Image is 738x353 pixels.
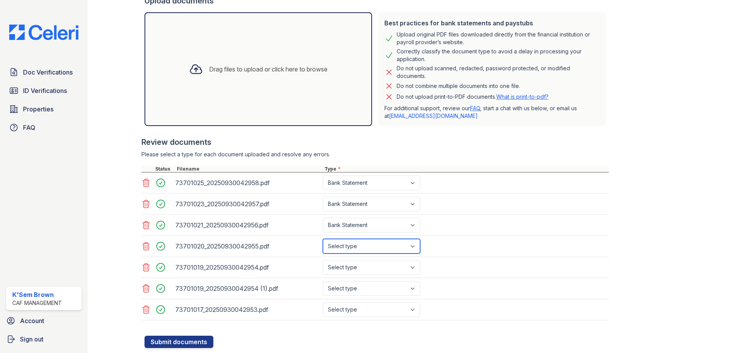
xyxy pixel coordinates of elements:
div: 73701019_20250930042954.pdf [175,261,320,273]
div: Filename [175,166,323,172]
img: CE_Logo_Blue-a8612792a0a2168367f1c8372b55b34899dd931a85d93a1a3d3e32e68fde9ad4.png [3,25,85,40]
div: Status [154,166,175,172]
span: Doc Verifications [23,68,73,77]
a: Properties [6,101,81,117]
span: ID Verifications [23,86,67,95]
a: ID Verifications [6,83,81,98]
button: Submit documents [145,336,213,348]
div: CAF Management [12,299,62,307]
a: FAQ [470,105,480,111]
a: Doc Verifications [6,65,81,80]
p: For additional support, review our , start a chat with us below, or email us at [384,104,600,120]
div: Do not upload scanned, redacted, password protected, or modified documents. [397,65,600,80]
a: [EMAIL_ADDRESS][DOMAIN_NAME] [389,113,478,119]
a: FAQ [6,120,81,135]
div: Please select a type for each document uploaded and resolve any errors. [141,151,609,158]
span: Properties [23,104,53,114]
div: 73701021_20250930042956.pdf [175,219,320,231]
div: 73701020_20250930042955.pdf [175,240,320,252]
div: Best practices for bank statements and paystubs [384,18,600,28]
div: Drag files to upload or click here to browse [209,65,327,74]
div: Do not combine multiple documents into one file. [397,81,520,91]
div: Review documents [141,137,609,147]
div: Type [323,166,609,172]
span: Account [20,316,44,325]
div: 73701017_20250930042953.pdf [175,303,320,316]
div: K'Sem Brown [12,290,62,299]
div: Upload original PDF files downloaded directly from the financial institution or payroll provider’... [397,31,600,46]
div: 73701025_20250930042958.pdf [175,177,320,189]
span: FAQ [23,123,35,132]
a: Account [3,313,85,328]
div: Correctly classify the document type to avoid a delay in processing your application. [397,48,600,63]
p: Do not upload print-to-PDF documents. [397,93,549,101]
a: What is print-to-pdf? [496,93,549,100]
a: Sign out [3,331,85,347]
div: 73701019_20250930042954 (1).pdf [175,282,320,295]
span: Sign out [20,335,43,344]
div: 73701023_20250930042957.pdf [175,198,320,210]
